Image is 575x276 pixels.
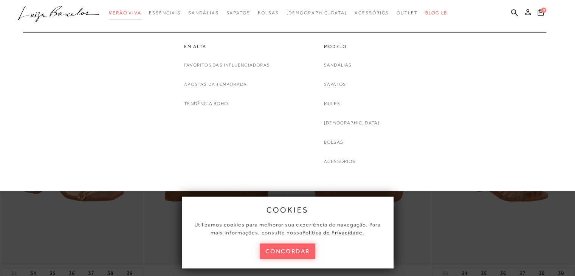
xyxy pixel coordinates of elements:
span: Essenciais [149,10,181,16]
span: Verão Viva [109,10,141,16]
button: concordar [260,243,316,259]
a: categoryNavScreenReaderText [109,6,141,20]
a: categoryNavScreenReaderText [258,6,279,20]
span: cookies [267,206,309,214]
a: noSubCategoriesText [324,119,380,127]
span: Sapatos [226,10,250,16]
a: noSubCategoriesText [324,138,343,146]
a: categoryNavScreenReaderText [184,43,270,50]
a: categoryNavScreenReaderText [226,6,250,20]
a: noSubCategoriesText [184,61,270,69]
span: Sandálias [188,10,219,16]
a: categoryNavScreenReaderText [324,43,380,50]
span: Bolsas [258,10,279,16]
span: Utilizamos cookies para melhorar sua experiência de navegação. Para mais informações, consulte nossa [194,222,381,236]
span: Acessórios [355,10,389,16]
button: 0 [535,8,546,19]
a: BLOG LB [425,6,447,20]
span: Outlet [397,10,418,16]
a: Política de Privacidade. [302,229,364,236]
a: categoryNavScreenReaderText [397,6,418,20]
a: noSubCategoriesText [184,100,228,108]
a: noSubCategoriesText [184,81,247,88]
a: noSubCategoriesText [324,100,340,108]
a: categoryNavScreenReaderText [149,6,181,20]
a: categoryNavScreenReaderText [355,6,389,20]
a: noSubCategoriesText [286,6,347,20]
span: BLOG LB [425,10,447,16]
span: 0 [541,8,546,13]
a: noSubCategoriesText [324,61,352,69]
span: [DEMOGRAPHIC_DATA] [286,10,347,16]
a: noSubCategoriesText [324,158,356,166]
a: categoryNavScreenReaderText [188,6,219,20]
a: noSubCategoriesText [324,81,346,88]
